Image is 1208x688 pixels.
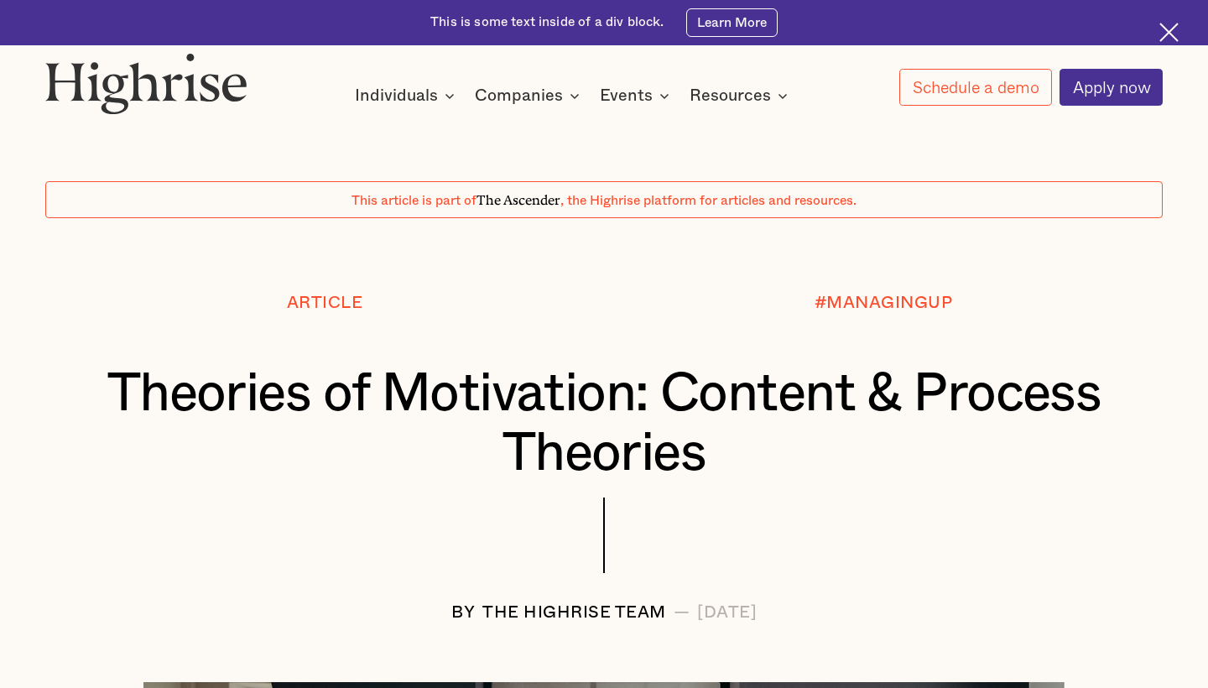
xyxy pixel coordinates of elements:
a: Schedule a demo [899,69,1051,106]
div: — [674,603,690,622]
div: BY [451,603,475,622]
div: The Highrise Team [482,603,666,622]
div: Companies [475,86,585,106]
img: Highrise logo [45,53,247,114]
img: Cross icon [1159,23,1179,42]
div: Article [287,294,363,312]
a: Learn More [686,8,777,38]
h1: Theories of Motivation: Content & Process Theories [91,365,1116,483]
div: Resources [690,86,771,106]
span: , the Highrise platform for articles and resources. [560,194,857,207]
div: Events [600,86,674,106]
div: [DATE] [697,603,757,622]
span: The Ascender [476,190,560,206]
div: Events [600,86,653,106]
div: Companies [475,86,563,106]
div: This is some text inside of a div block. [430,13,664,31]
div: Individuals [355,86,438,106]
span: This article is part of [351,194,476,207]
div: #MANAGINGUP [815,294,953,312]
div: Resources [690,86,793,106]
a: Apply now [1060,69,1163,106]
div: Individuals [355,86,460,106]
